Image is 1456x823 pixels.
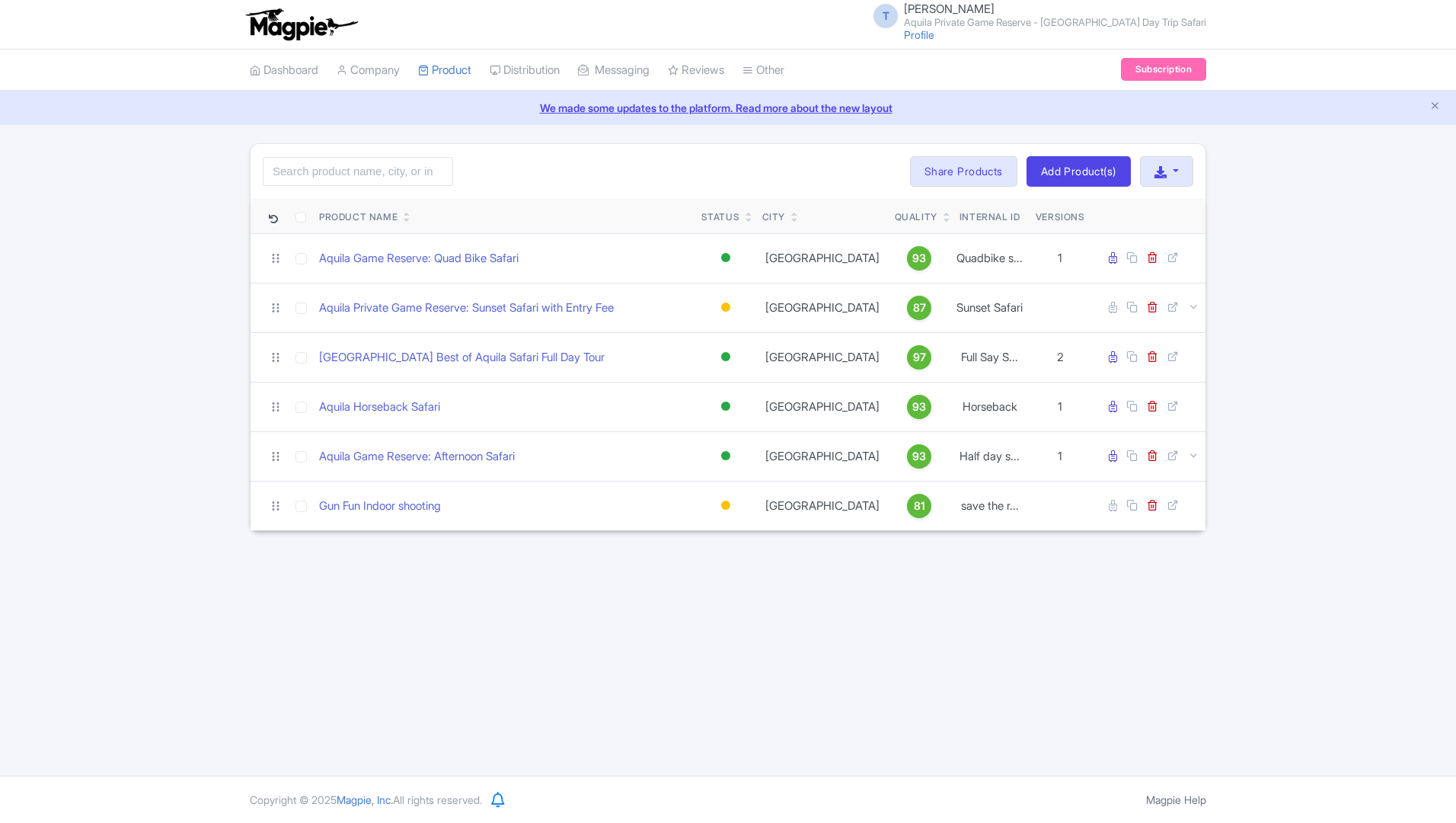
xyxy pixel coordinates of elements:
span: 2 [1057,350,1064,364]
div: Active [718,395,733,418]
span: Magpie, Inc. [337,793,393,806]
td: save the r... [950,481,1030,530]
a: Add Product(s) [1027,156,1131,187]
span: 1 [1058,251,1062,265]
td: [GEOGRAPHIC_DATA] [756,431,889,481]
span: 93 [912,399,926,415]
a: Aquila Horseback Safari [319,399,440,416]
a: Distribution [490,50,560,91]
span: 87 [913,299,926,316]
a: 81 [895,494,944,518]
a: Dashboard [250,50,318,91]
td: Sunset Safari [950,283,1030,332]
td: [GEOGRAPHIC_DATA] [756,382,889,431]
div: Active [718,247,733,269]
input: Search product name, city, or interal id [263,157,453,186]
a: 93 [895,395,944,419]
span: 1 [1058,449,1062,463]
a: Aquila Private Game Reserve: Sunset Safari with Entry Fee [319,299,614,317]
a: 97 [895,345,944,370]
td: [GEOGRAPHIC_DATA] [756,233,889,283]
img: logo-ab69f6fb50320c5b225c76a69d11143b.png [242,8,360,41]
a: We made some updates to the platform. Read more about the new layout [9,100,1447,116]
div: City [762,210,785,224]
a: Subscription [1121,58,1206,81]
th: Versions [1030,199,1091,234]
span: 97 [913,349,926,366]
div: Building [718,495,733,517]
th: Internal ID [950,199,1030,234]
a: Company [337,50,400,91]
a: Reviews [668,50,724,91]
td: Full Say S... [950,332,1030,382]
td: Half day s... [950,431,1030,481]
div: Copyright © 2025 All rights reserved. [241,792,491,808]
span: 81 [914,498,925,514]
small: Aquila Private Game Reserve - [GEOGRAPHIC_DATA] Day Trip Safari [904,18,1206,27]
a: Aquila Game Reserve: Afternoon Safari [319,448,515,466]
div: Building [718,296,733,319]
div: Active [718,346,733,368]
a: Share Products [910,156,1017,187]
a: Aquila Game Reserve: Quad Bike Safari [319,250,519,267]
div: Active [718,445,733,467]
td: Quadbike s... [950,233,1030,283]
a: 93 [895,246,944,271]
button: Close announcement [1429,98,1441,116]
div: Product Name [319,210,398,224]
a: [GEOGRAPHIC_DATA] Best of Aquila Safari Full Day Tour [319,349,605,367]
span: 93 [912,448,926,465]
a: Other [742,50,784,91]
span: 1 [1058,399,1062,414]
a: 87 [895,296,944,320]
a: Gun Fun Indoor shooting [319,498,441,515]
a: Product [418,50,471,91]
span: [PERSON_NAME] [904,2,995,16]
td: [GEOGRAPHIC_DATA] [756,481,889,530]
div: Status [701,210,740,224]
a: Messaging [578,50,650,91]
span: 93 [912,250,926,267]
td: [GEOGRAPHIC_DATA] [756,283,889,332]
span: T [873,4,898,28]
a: Profile [904,28,934,41]
a: Magpie Help [1146,793,1206,806]
td: Horseback [950,382,1030,431]
a: 93 [895,444,944,469]
a: T [PERSON_NAME] Aquila Private Game Reserve - [GEOGRAPHIC_DATA] Day Trip Safari [864,3,1206,27]
td: [GEOGRAPHIC_DATA] [756,332,889,382]
div: Quality [895,210,937,224]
